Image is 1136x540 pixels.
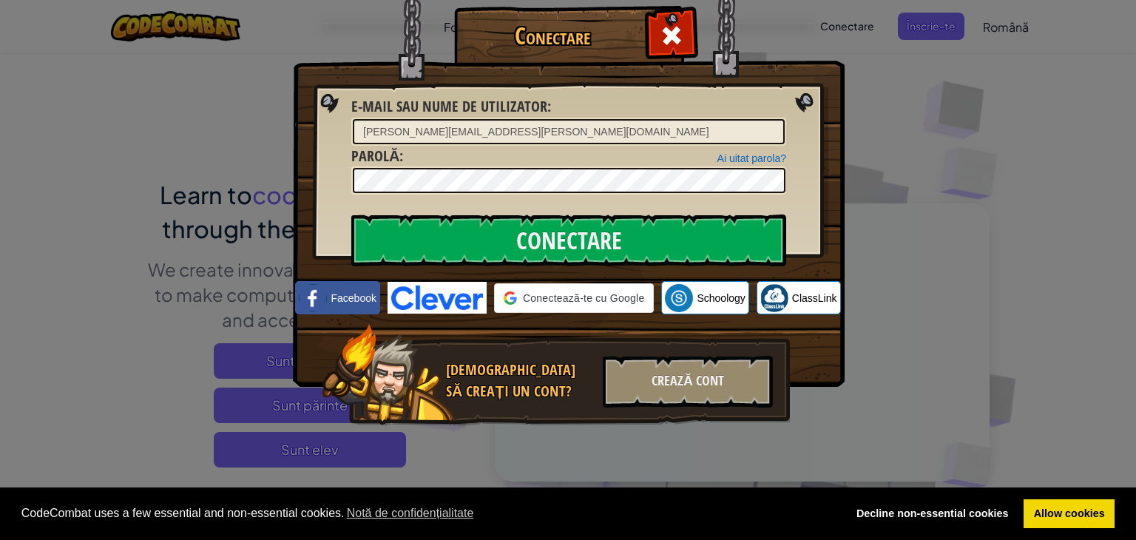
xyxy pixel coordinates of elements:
[351,96,551,118] label: :
[351,215,786,266] input: Conectare
[351,146,399,166] span: Parolă
[760,284,788,312] img: classlink-logo-small.png
[792,291,837,306] span: ClassLink
[494,283,655,313] div: Conectează-te cu Google
[846,499,1018,529] a: deny cookies
[351,96,547,116] span: E-mail sau nume de utilizator
[351,146,403,167] label: :
[697,291,745,306] span: Schoology
[603,356,773,408] div: Crează cont
[458,23,646,49] h1: Conectare
[331,291,376,306] span: Facebook
[345,502,476,524] a: learn more about cookies
[21,502,835,524] span: CodeCombat uses a few essential and non-essential cookies.
[299,284,327,312] img: facebook_small.png
[1024,499,1115,529] a: allow cookies
[665,284,693,312] img: schoology.png
[717,152,786,164] a: Ai uitat parola?
[446,360,594,402] div: [DEMOGRAPHIC_DATA] să creați un cont?
[523,291,645,306] span: Conectează-te cu Google
[388,282,487,314] img: clever-logo-blue.png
